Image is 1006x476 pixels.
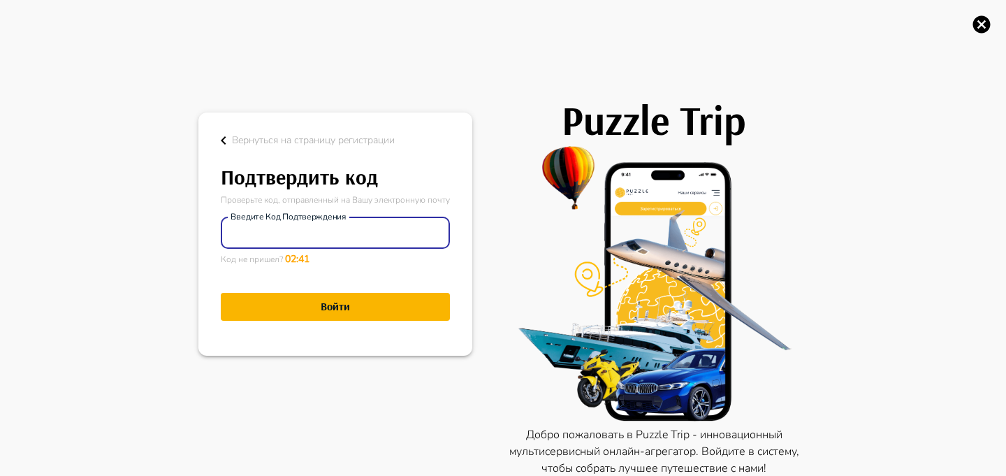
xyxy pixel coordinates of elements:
[221,293,450,321] button: Войти
[285,252,309,266] span: 02:41
[221,132,425,160] button: Вернуться на страницу регистрации
[215,132,395,149] button: Вернуться на страницу регистрации
[221,252,450,266] p: Код не пришел?
[231,211,347,223] label: Введите код подтверждения
[500,96,808,144] h1: Puzzle Trip
[221,300,450,313] h1: Войти
[232,133,395,147] p: Вернуться на страницу регистрации
[221,194,450,206] p: Проверьте код, отправленный на Вашу электронную почту
[221,160,450,194] h6: Подтвердить код
[500,144,808,424] img: PuzzleTrip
